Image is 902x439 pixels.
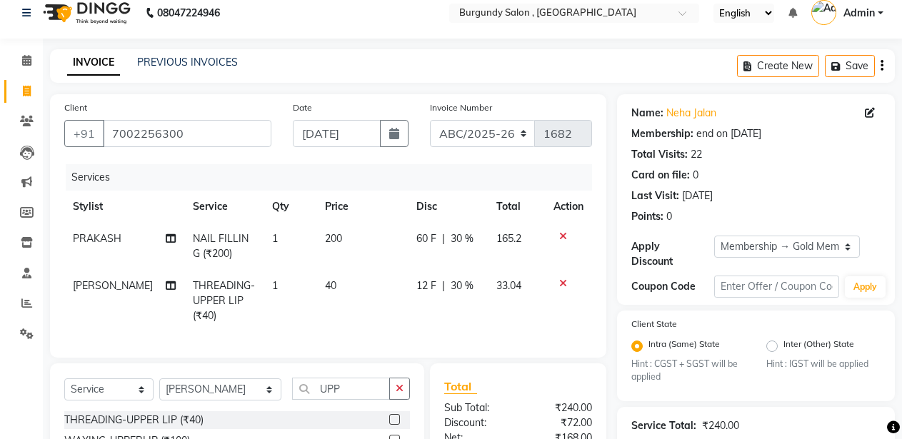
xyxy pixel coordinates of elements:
[783,338,854,355] label: Inter (Other) State
[496,232,521,245] span: 165.2
[702,418,739,433] div: ₹240.00
[488,191,544,223] th: Total
[666,106,716,121] a: Neha Jalan
[631,239,714,269] div: Apply Discount
[416,278,436,293] span: 12 F
[631,279,714,294] div: Coupon Code
[66,164,603,191] div: Services
[714,276,839,298] input: Enter Offer / Coupon Code
[193,279,255,322] span: THREADING-UPPER LIP (₹40)
[325,232,342,245] span: 200
[430,101,492,114] label: Invoice Number
[631,358,746,384] small: Hint : CGST + SGST will be applied
[631,188,679,203] div: Last Visit:
[64,120,104,147] button: +91
[648,338,720,355] label: Intra (Same) State
[666,209,672,224] div: 0
[64,413,204,428] div: THREADING-UPPER LIP (₹40)
[631,209,663,224] div: Points:
[631,147,688,162] div: Total Visits:
[73,232,121,245] span: PRAKASH
[137,56,238,69] a: PREVIOUS INVOICES
[293,101,312,114] label: Date
[631,418,696,433] div: Service Total:
[103,120,271,147] input: Search by Name/Mobile/Email/Code
[264,191,316,223] th: Qty
[845,276,886,298] button: Apply
[631,168,690,183] div: Card on file:
[766,358,881,370] small: Hint : IGST will be applied
[825,55,875,77] button: Save
[272,232,278,245] span: 1
[518,400,602,415] div: ₹240.00
[682,188,713,203] div: [DATE]
[442,278,445,293] span: |
[696,126,761,141] div: end on [DATE]
[408,191,488,223] th: Disc
[292,378,391,400] input: Search or Scan
[631,106,663,121] div: Name:
[693,168,698,183] div: 0
[843,6,875,21] span: Admin
[272,279,278,292] span: 1
[67,50,120,76] a: INVOICE
[316,191,408,223] th: Price
[691,147,702,162] div: 22
[496,279,521,292] span: 33.04
[518,415,602,430] div: ₹72.00
[64,101,87,114] label: Client
[631,318,677,330] label: Client State
[631,126,693,141] div: Membership:
[193,232,249,260] span: NAIL FILLING (₹200)
[73,279,153,292] span: [PERSON_NAME]
[737,55,819,77] button: Create New
[442,231,445,246] span: |
[444,379,477,394] span: Total
[184,191,264,223] th: Service
[416,231,436,246] span: 60 F
[451,278,473,293] span: 30 %
[451,231,473,246] span: 30 %
[434,415,518,430] div: Discount:
[545,191,592,223] th: Action
[434,400,518,415] div: Sub Total:
[64,191,184,223] th: Stylist
[325,279,336,292] span: 40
